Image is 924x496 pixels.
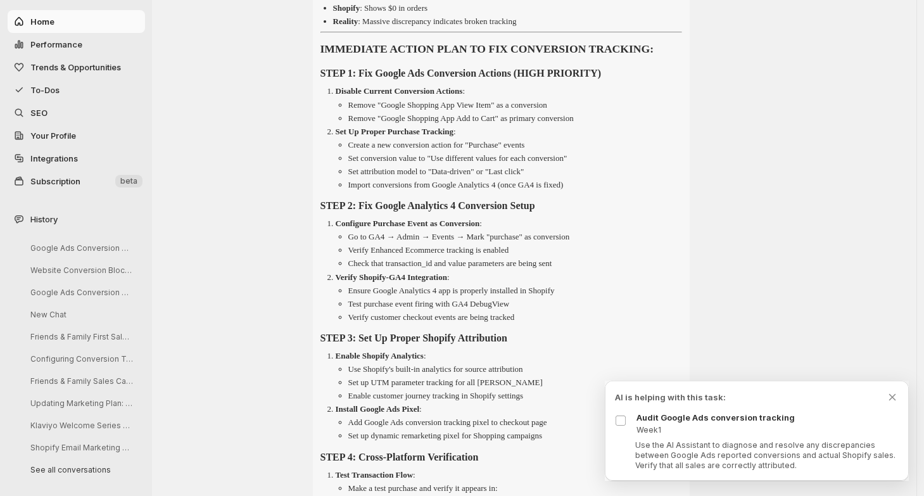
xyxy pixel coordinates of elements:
button: See all conversations [20,460,141,480]
p: : [336,404,422,414]
p: : [336,470,415,480]
li: Use Shopify's built-in analytics for source attribution [348,363,682,376]
button: Website Conversion Blockers Review Request [20,260,141,280]
li: Test purchase event firing with GA4 DebugView [348,298,682,310]
button: Updating Marketing Plan: Klaviyo to Shopify Email [20,393,141,413]
li: Verify customer checkout events are being tracked [348,311,682,324]
button: Friends & Family Sales Campaign Strategy [20,371,141,391]
strong: STEP 4: Cross-Platform Verification [320,452,479,462]
strong: Install Google Ads Pixel [336,404,420,414]
span: Trends & Opportunities [30,62,121,72]
button: Dismiss todo indicator [886,391,899,404]
li: Check that transaction_id and value parameters are being sent [348,257,682,270]
strong: Reality [333,16,358,26]
button: Home [8,10,145,33]
span: Subscription [30,176,80,186]
button: Google Ads Conversion Tracking Analysis [20,283,141,302]
strong: Enable Shopify Analytics [336,351,424,360]
span: Integrations [30,153,78,163]
strong: Verify Shopify-GA4 Integration [336,272,447,282]
li: Add Google Ads conversion tracking pixel to checkout page [348,416,682,429]
li: Go to GA4 → Admin → Events → Mark "purchase" as conversion [348,231,682,243]
li: Remove "Google Shopping App Add to Cart" as primary conversion [348,112,682,125]
p: : [336,86,465,96]
span: Home [30,16,54,27]
button: Klaviyo Welcome Series Flow Setup [20,416,141,435]
span: To-Dos [30,85,60,95]
button: To-Dos [8,79,145,101]
button: Shopify Email Marketing Strategy Discussion [20,438,141,457]
p: : Shows $0 in orders [333,3,428,13]
li: Ensure Google Analytics 4 app is properly installed in Shopify [348,284,682,297]
span: SEO [30,108,47,118]
p: : [336,127,456,136]
strong: IMMEDIATE ACTION PLAN TO FIX CONVERSION TRACKING: [320,42,654,55]
li: Set up UTM parameter tracking for all [PERSON_NAME] [348,376,682,389]
a: Your Profile [8,124,145,147]
li: Remove "Google Shopping App View Item" as a conversion [348,99,682,111]
strong: Configure Purchase Event as Conversion [336,219,480,228]
button: Trends & Opportunities [8,56,145,79]
li: Verify Enhanced Ecommerce tracking is enabled [348,244,682,257]
p: : [336,272,450,282]
p: AI is helping with this task: [615,391,886,404]
p: Audit Google Ads conversion tracking [636,411,899,424]
button: Subscription [8,170,145,193]
button: New Chat [20,305,141,324]
button: Friends & Family First Sales Campaign [20,327,141,347]
strong: STEP 1: Fix Google Ads Conversion Actions (HIGH PRIORITY) [320,68,602,79]
li: Set conversion value to "Use different values for each conversion" [348,152,682,165]
p: Week 1 [636,425,899,435]
a: Integrations [8,147,145,170]
strong: Shopify [333,3,360,13]
button: Google Ads Conversion Tracking Analysis [20,238,141,258]
span: Your Profile [30,130,76,141]
strong: STEP 3: Set Up Proper Shopify Attribution [320,333,507,343]
p: : [336,351,426,360]
strong: Set Up Proper Purchase Tracking [336,127,454,136]
li: Enable customer journey tracking in Shopify settings [348,390,682,402]
span: History [30,213,58,226]
strong: Disable Current Conversion Actions [336,86,463,96]
li: Import conversions from Google Analytics 4 (once GA4 is fixed) [348,179,682,191]
p: : Massive discrepancy indicates broken tracking [333,16,517,26]
button: Performance [8,33,145,56]
p: : [336,219,482,228]
p: Use the AI Assistant to diagnose and resolve any discrepancies between Google Ads reported conver... [635,440,899,471]
li: Set attribution model to "Data-driven" or "Last click" [348,165,682,178]
a: SEO [8,101,145,124]
li: Create a new conversion action for "Purchase" events [348,139,682,151]
li: Set up dynamic remarketing pixel for Shopping campaigns [348,429,682,442]
span: beta [120,176,137,186]
strong: STEP 2: Fix Google Analytics 4 Conversion Setup [320,200,535,211]
button: Configuring Conversion Tracking in Google Analytics [20,349,141,369]
strong: Test Transaction Flow [336,470,414,480]
span: Performance [30,39,82,49]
